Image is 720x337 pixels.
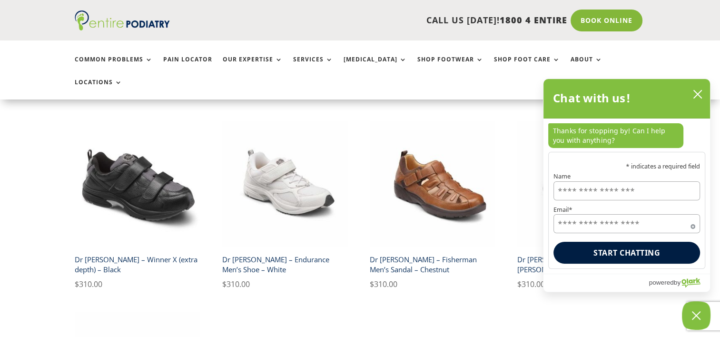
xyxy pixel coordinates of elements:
div: chat [543,119,710,152]
button: Start chatting [553,242,700,264]
img: Dr Comfort Winner X Mens Double Depth Shoe Black [75,121,201,247]
input: Email [553,214,700,233]
bdi: 310.00 [222,279,250,289]
p: CALL US [DATE]! [207,14,567,27]
a: About [571,56,602,77]
a: Dr Comfort Fisherman Mens Casual Sandal ChestnutDr [PERSON_NAME] – Fisherman Men’s Sandal – Chest... [370,121,496,291]
span: by [674,277,681,288]
button: Close Chatbox [682,301,710,330]
a: Powered by Olark [649,274,710,292]
a: Entire Podiatry [75,23,170,32]
div: olark chatbox [543,79,710,292]
a: Common Problems [75,56,153,77]
img: Dr Comfort Fisherman Mens Casual Sandal Chestnut [370,121,496,247]
label: Name [553,173,700,179]
a: Shop Foot Care [494,56,560,77]
a: Our Expertise [223,56,283,77]
bdi: 310.00 [75,279,102,289]
a: Locations [75,79,122,99]
h2: Chat with us! [553,89,631,108]
input: Name [553,181,700,200]
span: $ [517,279,522,289]
a: Dr Comfort Endurance Mens Athletic shoe whiteDr [PERSON_NAME] – Endurance Men’s Shoe – White $310.00 [222,121,348,291]
p: Thanks for stopping by! Can I help you with anything? [548,123,683,148]
img: Dr Comfort Frank Mens Dress Shoe Black [517,121,643,247]
label: Email* [553,207,700,213]
a: Pain Locator [163,56,212,77]
h2: Dr [PERSON_NAME] – Winner X (extra depth) – Black [75,251,201,278]
a: Shop Footwear [417,56,483,77]
span: $ [222,279,227,289]
h2: Dr [PERSON_NAME] – Fisherman Men’s Sandal – Chestnut [370,251,496,278]
span: powered [649,277,673,288]
a: [MEDICAL_DATA] [344,56,407,77]
span: Required field [690,222,695,227]
span: 1800 4 ENTIRE [500,14,567,26]
bdi: 310.00 [517,279,545,289]
a: Dr Comfort Winner X Mens Double Depth Shoe BlackDr [PERSON_NAME] – Winner X (extra depth) – Black... [75,121,201,291]
img: Dr Comfort Endurance Mens Athletic shoe white [222,121,348,247]
button: close chatbox [690,87,705,101]
a: Dr Comfort Frank Mens Dress Shoe BlackDr [PERSON_NAME] – [PERSON_NAME]’s Shoe – Black $310.00 [517,121,643,291]
span: $ [370,279,374,289]
bdi: 310.00 [370,279,397,289]
h2: Dr [PERSON_NAME] – Endurance Men’s Shoe – White [222,251,348,278]
img: logo (1) [75,10,170,30]
a: Book Online [571,10,642,31]
span: $ [75,279,79,289]
a: Services [293,56,333,77]
h2: Dr [PERSON_NAME] – [PERSON_NAME]’s Shoe – Black [517,251,643,278]
p: * indicates a required field [553,163,700,169]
